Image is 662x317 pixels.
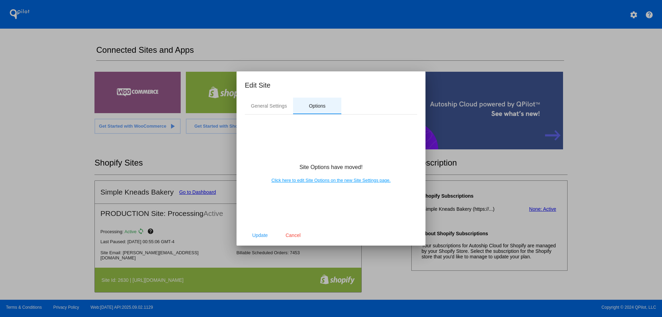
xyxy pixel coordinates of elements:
button: Update [245,229,275,241]
span: Cancel [285,232,301,238]
button: Close dialog [278,229,308,241]
h4: Site Options have moved! [299,164,362,170]
div: Options [309,103,325,109]
div: General Settings [251,103,287,109]
span: Update [252,232,268,238]
a: Click here to edit Site Options on the new Site Settings page. [271,178,391,183]
h1: Edit Site [245,80,417,91]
